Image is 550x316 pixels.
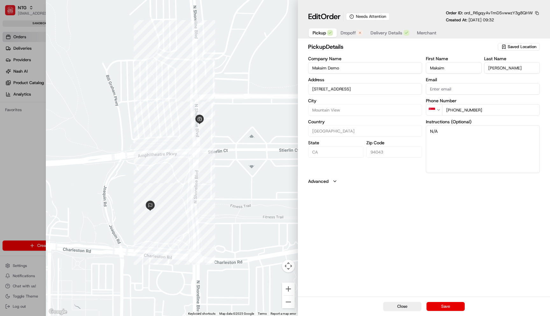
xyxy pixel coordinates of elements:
input: Enter company name [308,62,422,74]
div: Start new chat [22,61,104,67]
button: Advanced [308,178,540,184]
input: Enter first name [426,62,482,74]
a: 📗Knowledge Base [4,90,51,101]
label: Country [308,119,422,124]
button: Close [383,302,421,311]
h2: pickup Details [308,42,497,51]
label: Company Name [308,56,422,61]
span: Map data ©2025 Google [219,312,254,315]
img: 1736555255976-a54dd68f-1ca7-489b-9aae-adbdc363a1c4 [6,61,18,72]
span: Saved Location [508,44,536,50]
div: We're available if you need us! [22,67,81,72]
input: Enter zip code [366,146,422,158]
button: Zoom out [282,296,295,308]
button: Zoom in [282,283,295,295]
span: Order [321,11,341,22]
div: 💻 [54,93,59,98]
label: Instructions (Optional) [426,119,540,124]
input: Enter email [426,83,540,95]
label: Email [426,77,540,82]
img: Nash [6,6,19,19]
span: Merchant [417,30,436,36]
p: Welcome 👋 [6,25,116,36]
input: Enter state [308,146,364,158]
label: Address [308,77,422,82]
a: Report a map error [271,312,296,315]
input: Enter phone number [442,104,540,116]
input: Enter city [308,104,422,116]
span: Dropoff [341,30,356,36]
label: Last Name [484,56,540,61]
button: Map camera controls [282,260,295,272]
input: 2001 N Shoreline Blvd, Mountain View, CA 94043, USA [308,83,422,95]
textarea: N/A [426,125,540,173]
input: Enter last name [484,62,540,74]
div: Needs Attention [346,13,390,20]
input: Enter country [308,125,422,137]
h1: Edit [308,11,341,22]
span: Pickup [313,30,326,36]
span: API Documentation [60,92,102,99]
p: Order ID: [446,10,533,16]
button: Save [427,302,465,311]
div: 📗 [6,93,11,98]
span: [DATE] 09:32 [469,17,494,23]
input: Clear [17,41,105,48]
span: Knowledge Base [13,92,49,99]
span: ord_R6gqyAvTmDSvwwzY3g8QHW [464,10,533,16]
button: Start new chat [108,63,116,70]
a: Open this area in Google Maps (opens a new window) [47,308,68,316]
a: Terms (opens in new tab) [258,312,267,315]
label: State [308,140,364,145]
label: Advanced [308,178,328,184]
a: 💻API Documentation [51,90,105,101]
label: Phone Number [426,98,540,103]
p: Created At: [446,17,494,23]
button: Saved Location [498,42,540,51]
label: Zip Code [366,140,422,145]
label: First Name [426,56,482,61]
a: Powered byPylon [45,108,77,113]
label: City [308,98,422,103]
img: Google [47,308,68,316]
button: Keyboard shortcuts [188,312,215,316]
span: Pylon [63,108,77,113]
span: Delivery Details [370,30,402,36]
